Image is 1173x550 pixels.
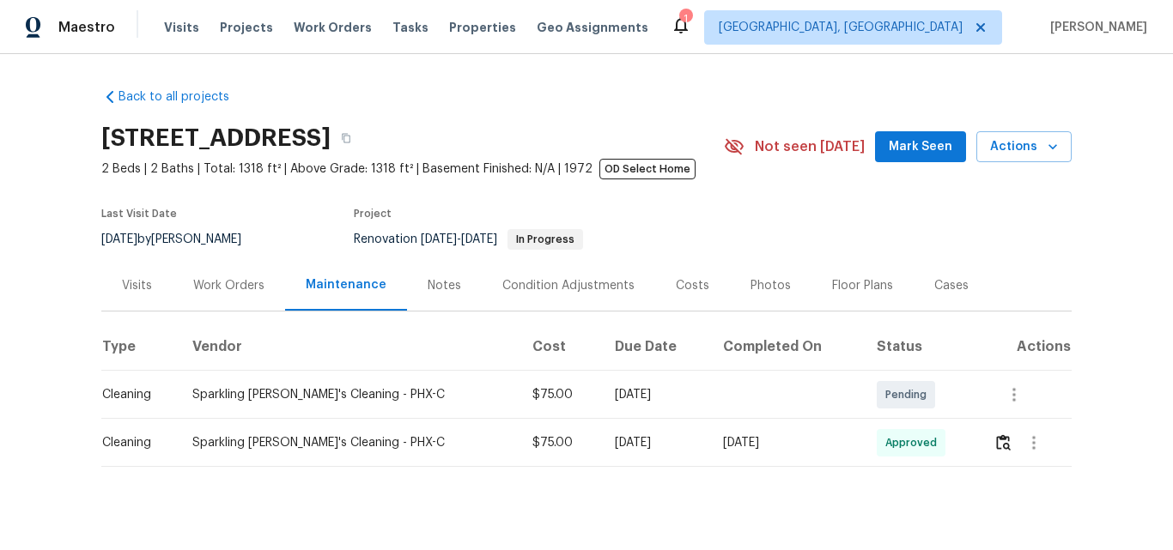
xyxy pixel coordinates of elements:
span: 2 Beds | 2 Baths | Total: 1318 ft² | Above Grade: 1318 ft² | Basement Finished: N/A | 1972 [101,160,724,178]
div: Notes [428,277,461,294]
div: Work Orders [193,277,264,294]
div: Photos [751,277,791,294]
span: - [421,233,497,245]
th: Due Date [601,323,709,371]
div: Sparkling [PERSON_NAME]'s Cleaning - PHX-C [192,386,505,403]
span: [GEOGRAPHIC_DATA], [GEOGRAPHIC_DATA] [719,19,963,36]
span: Tasks [392,21,428,33]
th: Type [101,323,179,371]
div: Cases [934,277,969,294]
button: Review Icon [994,422,1013,463]
div: [DATE] [615,386,696,403]
span: Mark Seen [889,136,952,158]
th: Cost [519,323,601,371]
span: Properties [449,19,516,36]
div: $75.00 [532,434,587,451]
span: Visits [164,19,199,36]
th: Completed On [709,323,863,371]
span: In Progress [509,234,581,245]
a: Back to all projects [101,88,266,106]
div: Condition Adjustments [502,277,635,294]
span: Approved [885,434,944,451]
span: Pending [885,386,933,403]
div: [DATE] [615,434,696,451]
span: [PERSON_NAME] [1043,19,1147,36]
div: Sparkling [PERSON_NAME]'s Cleaning - PHX-C [192,434,505,451]
div: 1 [679,10,691,27]
span: Maestro [58,19,115,36]
button: Actions [976,131,1072,163]
span: Last Visit Date [101,209,177,219]
span: [DATE] [421,233,457,245]
div: Floor Plans [832,277,893,294]
button: Copy Address [331,123,362,154]
button: Mark Seen [875,131,966,163]
span: Work Orders [294,19,372,36]
div: $75.00 [532,386,587,403]
span: Project [354,209,392,219]
th: Actions [980,323,1072,371]
div: Maintenance [306,276,386,293]
th: Status [863,323,980,371]
div: by [PERSON_NAME] [101,229,262,250]
span: Geo Assignments [537,19,648,36]
span: Projects [220,19,273,36]
span: [DATE] [101,233,137,245]
span: Renovation [354,233,583,245]
span: [DATE] [461,233,497,245]
div: Costs [676,277,709,294]
th: Vendor [179,323,519,371]
span: Actions [990,136,1058,158]
img: Review Icon [996,434,1011,450]
div: Cleaning [102,434,165,451]
span: OD Select Home [599,159,696,179]
div: Cleaning [102,386,165,403]
span: Not seen [DATE] [755,138,865,155]
h2: [STREET_ADDRESS] [101,130,331,147]
div: Visits [122,277,152,294]
div: [DATE] [723,434,849,451]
